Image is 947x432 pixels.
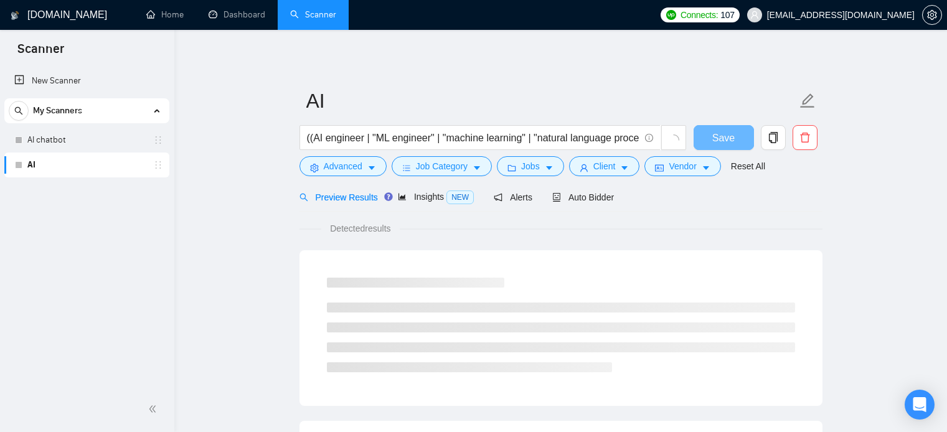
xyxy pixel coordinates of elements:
[299,156,387,176] button: settingAdvancedcaret-down
[545,163,554,172] span: caret-down
[569,156,640,176] button: userClientcaret-down
[666,10,676,20] img: upwork-logo.png
[153,135,163,145] span: holder
[761,125,786,150] button: copy
[507,163,516,172] span: folder
[14,68,159,93] a: New Scanner
[383,191,394,202] div: Tooltip anchor
[521,159,540,173] span: Jobs
[473,163,481,172] span: caret-down
[750,11,759,19] span: user
[9,106,28,115] span: search
[793,125,817,150] button: delete
[552,193,561,202] span: robot
[702,163,710,172] span: caret-down
[11,6,19,26] img: logo
[799,93,816,109] span: edit
[306,85,797,116] input: Scanner name...
[668,134,679,146] span: loading
[416,159,468,173] span: Job Category
[7,40,74,66] span: Scanner
[494,193,502,202] span: notification
[669,159,696,173] span: Vendor
[712,130,735,146] span: Save
[4,98,169,177] li: My Scanners
[446,190,474,204] span: NEW
[694,125,754,150] button: Save
[793,132,817,143] span: delete
[398,192,474,202] span: Insights
[209,9,265,20] a: dashboardDashboard
[392,156,492,176] button: barsJob Categorycaret-down
[367,163,376,172] span: caret-down
[4,68,169,93] li: New Scanner
[922,10,942,20] a: setting
[307,130,639,146] input: Search Freelance Jobs...
[655,163,664,172] span: idcard
[552,192,614,202] span: Auto Bidder
[720,8,734,22] span: 107
[922,5,942,25] button: setting
[33,98,82,123] span: My Scanners
[153,160,163,170] span: holder
[299,193,308,202] span: search
[299,192,378,202] span: Preview Results
[731,159,765,173] a: Reset All
[580,163,588,172] span: user
[290,9,336,20] a: searchScanner
[494,192,532,202] span: Alerts
[497,156,564,176] button: folderJobscaret-down
[923,10,941,20] span: setting
[681,8,718,22] span: Connects:
[645,134,653,142] span: info-circle
[761,132,785,143] span: copy
[398,192,407,201] span: area-chart
[324,159,362,173] span: Advanced
[9,101,29,121] button: search
[27,128,146,153] a: AI chatbot
[905,390,935,420] div: Open Intercom Messenger
[146,9,184,20] a: homeHome
[321,222,399,235] span: Detected results
[644,156,720,176] button: idcardVendorcaret-down
[310,163,319,172] span: setting
[593,159,616,173] span: Client
[620,163,629,172] span: caret-down
[148,403,161,415] span: double-left
[27,153,146,177] a: AI
[402,163,411,172] span: bars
